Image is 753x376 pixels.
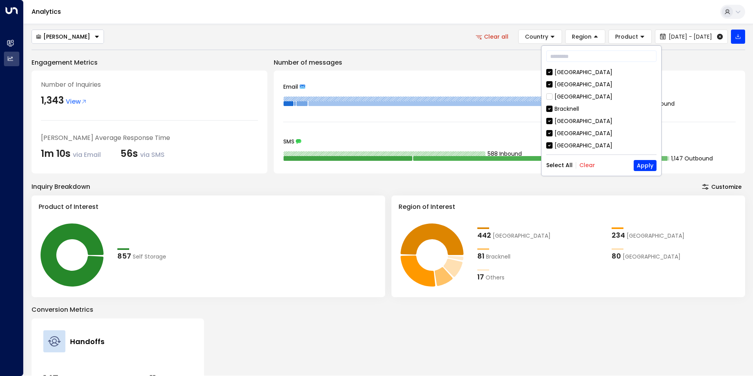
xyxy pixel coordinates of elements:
[572,33,592,40] span: Region
[477,272,604,282] div: 17Others
[32,7,61,16] a: Analytics
[41,147,101,161] div: 1m 10s
[477,230,604,240] div: 442London
[612,251,621,261] div: 80
[70,336,104,347] h4: Handoffs
[140,150,165,159] span: via SMS
[612,251,738,261] div: 80Buckinghamshire
[546,117,657,125] div: [GEOGRAPHIC_DATA]
[41,80,258,89] div: Number of Inquiries
[117,251,131,261] div: 857
[486,253,510,261] span: Bracknell
[546,162,573,168] button: Select All
[32,182,90,192] div: Inquiry Breakdown
[274,58,745,67] p: Number of messages
[36,33,90,40] div: [PERSON_NAME]
[121,147,165,161] div: 56s
[612,230,625,240] div: 234
[477,251,604,261] div: 81Bracknell
[283,139,736,144] div: SMS
[546,129,657,138] div: [GEOGRAPHIC_DATA]
[615,33,638,40] span: Product
[477,230,491,240] div: 442
[117,251,244,261] div: 857Self Storage
[579,162,595,168] button: Clear
[671,154,713,162] tspan: 1,147 Outbound
[66,97,87,106] span: View
[73,150,101,159] span: via Email
[608,30,652,44] button: Product
[669,34,712,40] span: [DATE] - [DATE]
[655,30,728,44] button: [DATE] - [DATE]
[623,253,681,261] span: Buckinghamshire
[477,272,484,282] div: 17
[525,33,548,40] span: Country
[546,105,657,113] div: Bracknell
[32,30,104,44] button: [PERSON_NAME]
[32,58,267,67] p: Engagement Metrics
[546,93,657,101] div: [GEOGRAPHIC_DATA]
[555,68,612,76] div: [GEOGRAPHIC_DATA]
[565,30,605,44] button: Region
[555,117,612,125] div: [GEOGRAPHIC_DATA]
[555,129,612,138] div: [GEOGRAPHIC_DATA]
[518,30,562,44] button: Country
[612,230,738,240] div: 234West Midlands
[546,68,657,76] div: [GEOGRAPHIC_DATA]
[477,251,484,261] div: 81
[399,202,738,212] h3: Region of Interest
[627,232,684,240] span: West Midlands
[41,93,64,108] div: 1,343
[555,80,612,89] div: [GEOGRAPHIC_DATA]
[486,274,504,282] span: Others
[487,150,521,158] tspan: 588 Inbound
[555,141,612,150] div: [GEOGRAPHIC_DATA]
[283,84,298,89] span: Email
[493,232,551,240] span: London
[555,105,579,113] div: Bracknell
[470,30,515,44] button: Clear all
[546,141,657,150] div: [GEOGRAPHIC_DATA]
[634,160,657,171] button: Apply
[39,202,378,212] h3: Product of Interest
[555,93,612,101] div: [GEOGRAPHIC_DATA]
[546,80,657,89] div: [GEOGRAPHIC_DATA]
[698,181,745,192] button: Customize
[32,305,745,315] p: Conversion Metrics
[32,30,104,44] div: Button group with a nested menu
[41,133,258,143] div: [PERSON_NAME] Average Response Time
[133,253,166,261] span: Self Storage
